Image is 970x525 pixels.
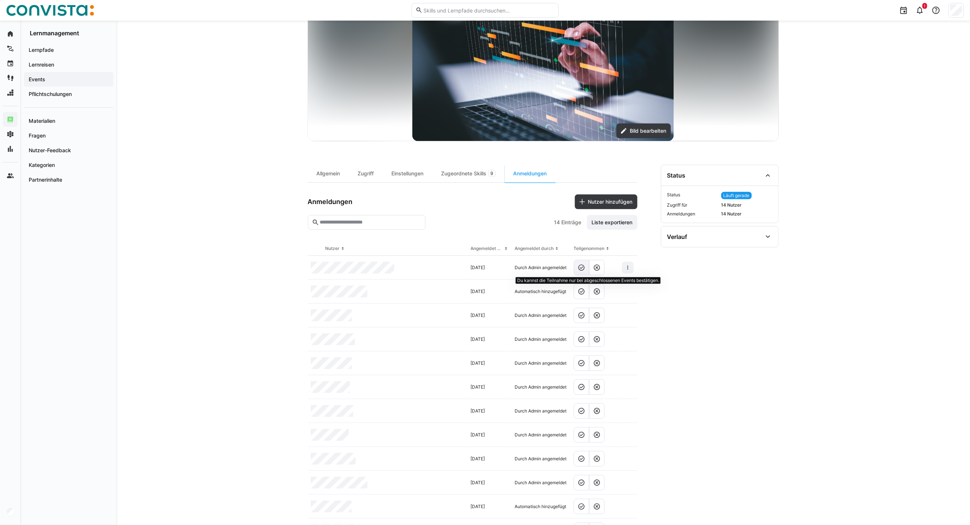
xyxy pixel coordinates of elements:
span: Durch Admin angemeldet [515,384,567,390]
span: 14 [554,219,560,226]
span: Automatisch hinzugefügt [515,504,566,510]
span: Nutzer hinzufügen [587,198,634,206]
span: Durch Admin angemeldet [515,456,567,462]
span: Durch Admin angemeldet [515,360,567,366]
button: Bild bearbeiten [617,124,671,138]
button: Nutzer hinzufügen [575,194,637,209]
span: [DATE] [471,504,485,510]
div: Du kannst die Teilnahme nur bei abgeschlossenen Events bestätigen. [516,277,661,284]
span: Einträge [562,219,582,226]
span: [DATE] [471,384,485,390]
span: Zugriff für [667,202,718,208]
div: Nutzer [326,246,340,251]
div: Angemeldet am [471,246,503,251]
span: 14 Nutzer [721,202,772,208]
span: Bild bearbeiten [629,127,667,135]
span: Durch Admin angemeldet [515,265,567,271]
span: Durch Admin angemeldet [515,312,567,318]
span: [DATE] [471,289,485,294]
span: Durch Admin angemeldet [515,336,567,342]
span: [DATE] [471,265,485,271]
h3: Anmeldungen [308,198,353,206]
div: Verlauf [667,233,687,240]
span: Liste exportieren [591,219,634,226]
input: Skills und Lernpfade durchsuchen… [423,7,554,14]
span: Automatisch hinzugefügt [515,289,566,294]
div: Einstellungen [383,165,433,182]
span: Durch Admin angemeldet [515,480,567,486]
button: Liste exportieren [587,215,637,230]
div: Allgemein [308,165,349,182]
span: [DATE] [471,408,485,414]
span: [DATE] [471,480,485,486]
span: 1 [924,4,926,8]
span: Durch Admin angemeldet [515,408,567,414]
div: Zugeordnete Skills [433,165,505,182]
span: [DATE] [471,360,485,366]
div: Zugriff [349,165,383,182]
div: Status [667,172,686,179]
span: 9 [491,171,493,176]
span: [DATE] [471,432,485,438]
div: Anmeldungen [505,165,556,182]
span: Status [667,192,718,199]
span: [DATE] [471,336,485,342]
span: Anmeldungen [667,211,718,217]
div: Angemeldet durch [515,246,554,251]
span: [DATE] [471,312,485,318]
span: [DATE] [471,456,485,462]
span: Läuft gerade [724,193,750,199]
div: Teilgenommen [574,246,605,251]
span: 14 Nutzer [721,211,772,217]
span: Durch Admin angemeldet [515,432,567,438]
